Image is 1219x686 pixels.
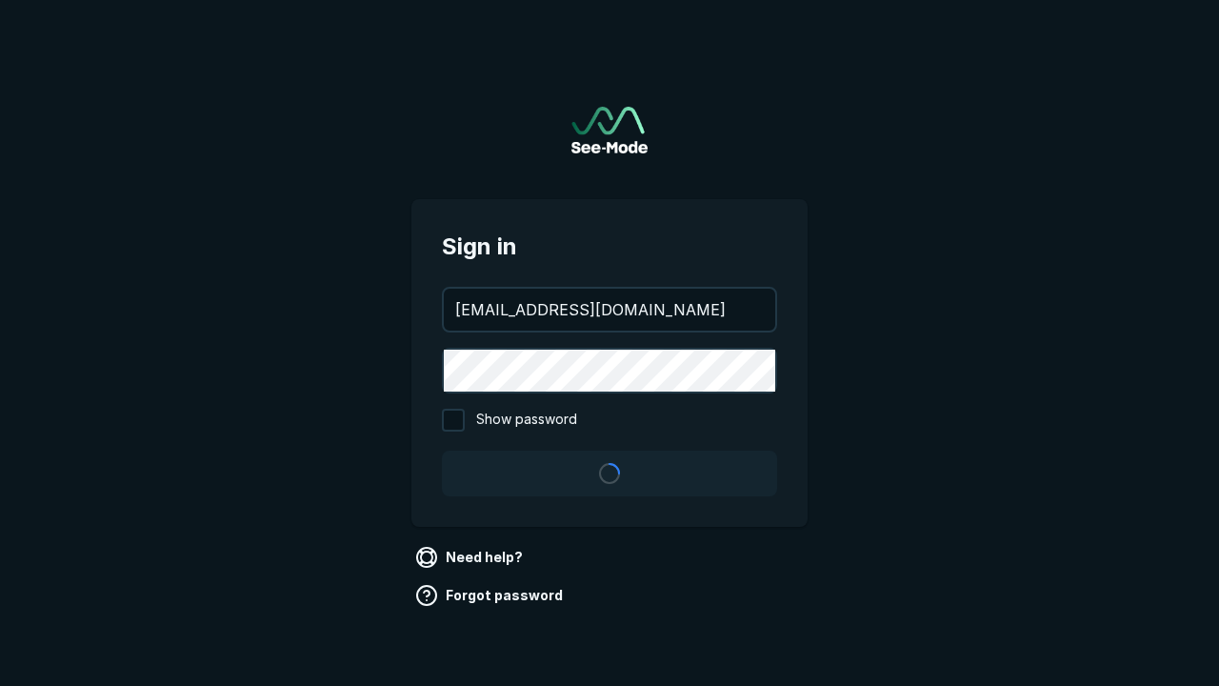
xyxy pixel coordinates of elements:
img: See-Mode Logo [571,107,648,153]
span: Show password [476,409,577,432]
a: Need help? [411,542,530,573]
input: your@email.com [444,289,775,331]
a: Go to sign in [571,107,648,153]
a: Forgot password [411,580,570,611]
span: Sign in [442,230,777,264]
